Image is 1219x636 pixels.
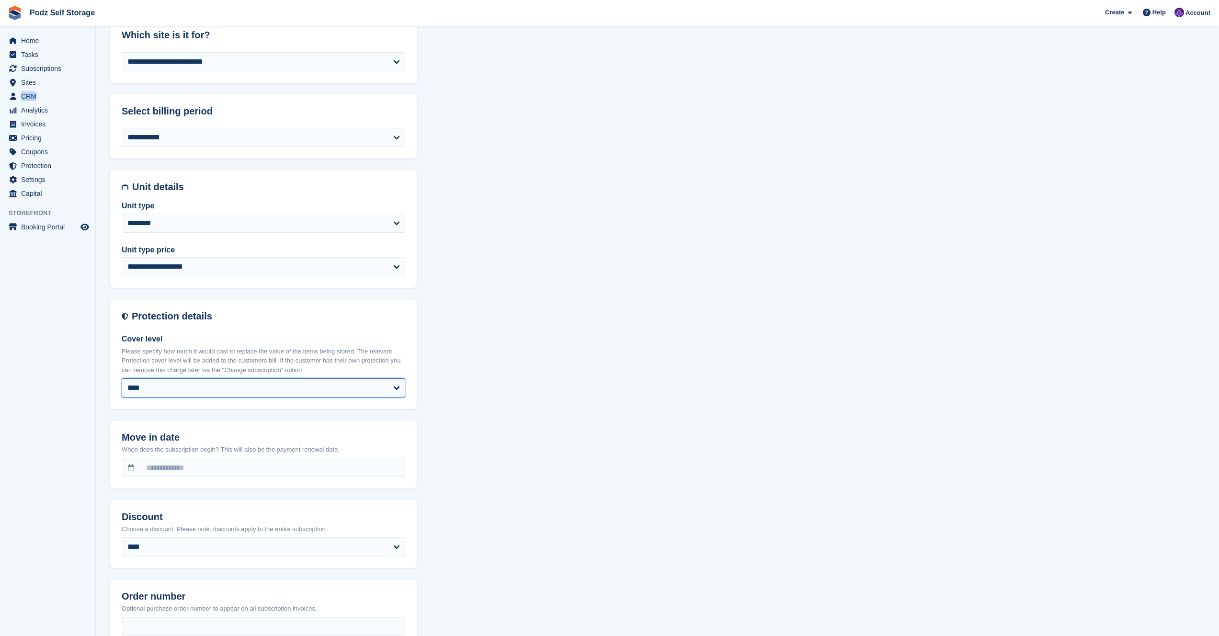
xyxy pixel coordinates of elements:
a: menu [5,145,91,159]
a: menu [5,103,91,117]
span: Account [1185,8,1210,18]
p: Choose a discount. Please note: discounts apply to the entire subscription. [122,524,405,534]
h2: Order number [122,591,405,602]
span: Sites [21,76,79,89]
img: insurance-details-icon-731ffda60807649b61249b889ba3c5e2b5c27d34e2e1fb37a309f0fde93ff34a.svg [122,311,128,322]
h2: Unit details [132,182,405,193]
a: Preview store [79,221,91,233]
span: Capital [21,187,79,200]
a: menu [5,117,91,131]
span: Pricing [21,131,79,145]
a: Podz Self Storage [26,5,99,21]
p: When does the subscription begin? This will also be the payment renewal date. [122,445,405,454]
span: CRM [21,90,79,103]
span: Subscriptions [21,62,79,75]
span: Storefront [9,208,95,218]
span: Settings [21,173,79,186]
p: Please specify how much it would cost to replace the value of the items being stored. The relevan... [122,347,405,375]
span: Booking Portal [21,220,79,234]
h2: Discount [122,511,405,522]
label: Unit type price [122,244,405,256]
a: menu [5,173,91,186]
a: menu [5,187,91,200]
span: Coupons [21,145,79,159]
span: Invoices [21,117,79,131]
span: Analytics [21,103,79,117]
h2: Protection details [132,311,405,322]
span: Home [21,34,79,47]
h2: Select billing period [122,106,405,117]
a: menu [5,159,91,172]
img: stora-icon-8386f47178a22dfd0bd8f6a31ec36ba5ce8667c1dd55bd0f319d3a0aa187defe.svg [8,6,22,20]
a: menu [5,48,91,61]
h2: Move in date [122,432,405,443]
a: menu [5,220,91,234]
label: Cover level [122,333,405,345]
span: Help [1152,8,1166,17]
label: Unit type [122,200,405,212]
img: Jawed Chowdhary [1174,8,1184,17]
h2: Which site is it for? [122,30,405,41]
img: unit-details-icon-595b0c5c156355b767ba7b61e002efae458ec76ed5ec05730b8e856ff9ea34a9.svg [122,182,128,193]
a: menu [5,131,91,145]
span: Create [1105,8,1124,17]
a: menu [5,76,91,89]
span: Tasks [21,48,79,61]
a: menu [5,34,91,47]
a: menu [5,90,91,103]
p: Optional purchase order number to appear on all subscription invoices. [122,604,405,613]
span: Protection [21,159,79,172]
a: menu [5,62,91,75]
